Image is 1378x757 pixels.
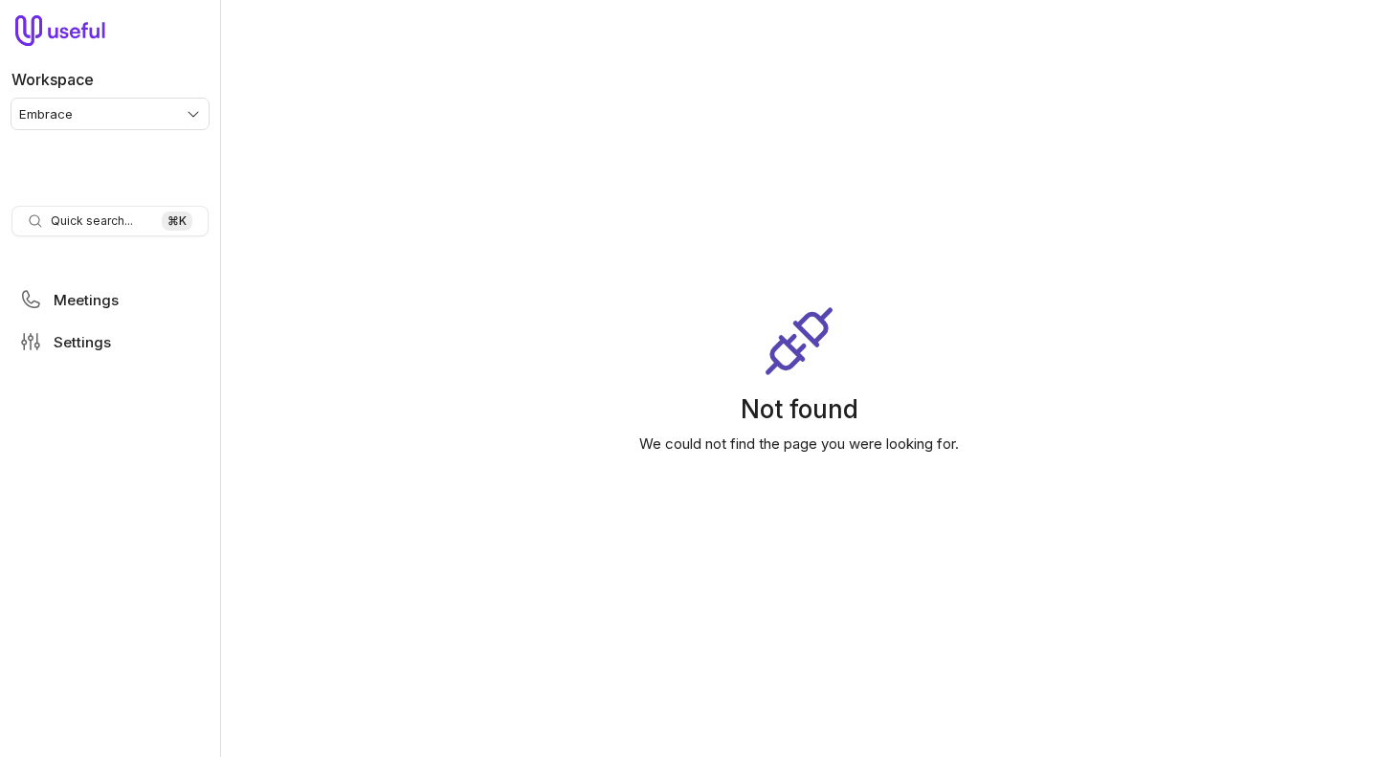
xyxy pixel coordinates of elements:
[11,68,94,91] label: Workspace
[11,282,209,317] a: Meetings
[11,324,209,359] a: Settings
[220,432,1378,455] p: We could not find the page you were looking for.
[51,213,133,229] span: Quick search...
[162,212,192,231] kbd: ⌘ K
[54,293,119,307] span: Meetings
[54,335,111,349] span: Settings
[220,393,1378,424] h1: Not found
